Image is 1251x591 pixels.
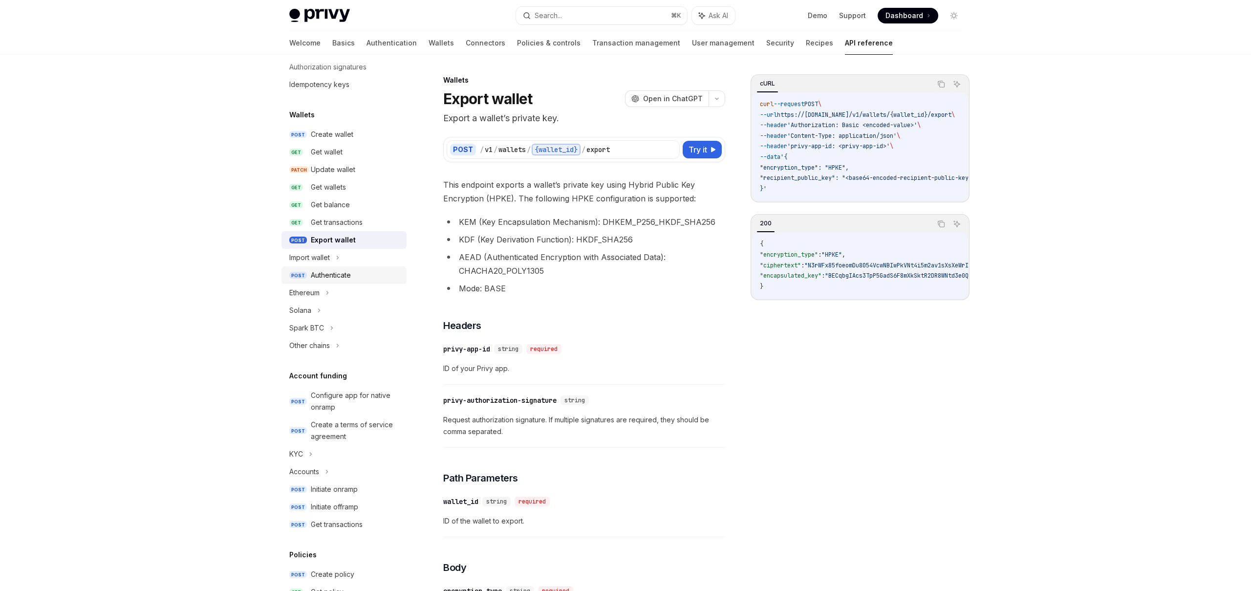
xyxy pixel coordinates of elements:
div: Update wallet [311,164,355,175]
span: \ [951,111,955,119]
span: --header [760,121,787,129]
span: 'Authorization: Basic <encoded-value>' [787,121,917,129]
span: } [760,283,763,290]
h5: Policies [289,549,317,561]
a: PATCHUpdate wallet [281,161,407,178]
a: API reference [845,31,893,55]
div: Accounts [289,466,319,478]
div: Create wallet [311,129,353,140]
div: Get wallet [311,146,343,158]
button: Search...⌘K [516,7,687,24]
a: Policies & controls [517,31,581,55]
a: Recipes [806,31,833,55]
div: Wallets [443,75,725,85]
a: GETGet wallet [281,143,407,161]
span: POST [289,503,307,511]
div: Create policy [311,569,354,580]
span: ID of the wallet to export. [443,515,725,527]
a: Idempotency keys [281,76,407,93]
div: Configure app for native onramp [311,390,401,413]
a: Demo [808,11,827,21]
span: https://[DOMAIN_NAME]/v1/wallets/{wallet_id}/export [777,111,951,119]
div: Get wallets [311,181,346,193]
span: GET [289,201,303,209]
div: Authenticate [311,269,351,281]
span: string [486,498,507,505]
a: Authentication [367,31,417,55]
button: Copy the contents from the code block [935,78,948,90]
li: Mode: BASE [443,282,725,295]
a: Basics [332,31,355,55]
div: Get transactions [311,519,363,530]
a: GETGet wallets [281,178,407,196]
li: KDF (Key Derivation Function): HKDF_SHA256 [443,233,725,246]
span: ID of your Privy app. [443,363,725,374]
span: \ [818,100,821,108]
span: Path Parameters [443,471,518,485]
div: Search... [535,10,562,22]
div: Import wallet [289,252,330,263]
div: Get transactions [311,217,363,228]
div: {wallet_id} [532,144,581,155]
div: Get balance [311,199,350,211]
span: \ [897,132,900,140]
div: Spark BTC [289,322,324,334]
button: Try it [683,141,722,158]
span: POST [289,571,307,578]
span: { [760,240,763,248]
li: AEAD (Authenticated Encryption with Associated Data): CHACHA20_POLY1305 [443,250,725,278]
div: Ethereum [289,287,320,299]
span: POST [289,521,307,528]
div: / [480,145,484,154]
a: POSTCreate a terms of service agreement [281,416,407,445]
div: wallets [498,145,526,154]
div: Idempotency keys [289,79,349,90]
div: / [527,145,531,154]
span: "N3rWFx85foeomDu8054VcwNBIwPkVNt4i5m2av1sXsXeWrIicVGwutFist12MmnI" [804,262,1030,269]
a: GETGet transactions [281,214,407,231]
span: Headers [443,319,481,332]
span: curl [760,100,774,108]
a: GETGet balance [281,196,407,214]
span: Request authorization signature. If multiple signatures are required, they should be comma separa... [443,414,725,438]
span: POST [289,486,307,493]
div: export [586,145,610,154]
div: Solana [289,305,311,316]
img: light logo [289,9,350,22]
span: \ [890,142,893,150]
span: POST [804,100,818,108]
span: GET [289,184,303,191]
span: "encryption_type" [760,251,818,259]
span: }' [760,185,767,193]
a: POSTCreate policy [281,566,407,583]
a: Security [766,31,794,55]
span: '{ [780,153,787,161]
a: POSTConfigure app for native onramp [281,387,407,416]
a: Connectors [466,31,505,55]
div: required [515,497,550,506]
a: POSTInitiate offramp [281,498,407,516]
span: , [842,251,845,259]
a: Support [839,11,866,21]
span: GET [289,219,303,226]
span: --header [760,142,787,150]
span: : [801,262,804,269]
h5: Account funding [289,370,347,382]
span: --request [774,100,804,108]
a: POSTExport wallet [281,231,407,249]
span: Open in ChatGPT [643,94,703,104]
span: --data [760,153,780,161]
a: Transaction management [592,31,680,55]
span: string [564,396,585,404]
span: POST [289,398,307,405]
div: privy-app-id [443,344,490,354]
a: Wallets [429,31,454,55]
div: KYC [289,448,303,460]
a: User management [692,31,755,55]
button: Copy the contents from the code block [935,218,948,230]
span: Body [443,561,466,574]
span: POST [289,272,307,279]
h1: Export wallet [443,90,532,108]
div: Export wallet [311,234,356,246]
div: / [582,145,585,154]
